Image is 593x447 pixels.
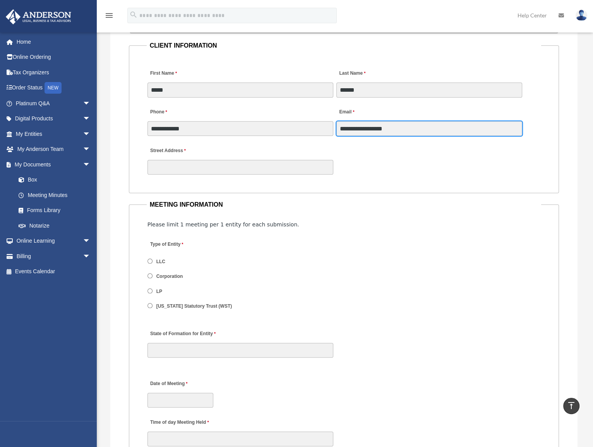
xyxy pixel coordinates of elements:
[147,146,221,156] label: Street Address
[147,221,299,228] span: Please limit 1 meeting per 1 entity for each submission.
[5,96,102,111] a: Platinum Q&Aarrow_drop_down
[5,34,102,50] a: Home
[83,96,98,111] span: arrow_drop_down
[567,401,576,410] i: vertical_align_top
[45,82,62,94] div: NEW
[83,157,98,173] span: arrow_drop_down
[105,14,114,20] a: menu
[3,9,74,24] img: Anderson Advisors Platinum Portal
[5,248,102,264] a: Billingarrow_drop_down
[154,273,186,280] label: Corporation
[154,303,235,310] label: [US_STATE] Statutory Trust (WST)
[83,142,98,158] span: arrow_drop_down
[147,69,179,79] label: First Name
[5,80,102,96] a: Order StatusNEW
[147,417,221,428] label: Time of day Meeting Held
[5,50,102,65] a: Online Ordering
[154,259,168,265] label: LLC
[147,379,221,389] label: Date of Meeting
[11,187,98,203] a: Meeting Minutes
[147,40,542,51] legend: CLIENT INFORMATION
[11,203,102,218] a: Forms Library
[11,172,102,188] a: Box
[563,398,579,414] a: vertical_align_top
[83,111,98,127] span: arrow_drop_down
[147,329,218,339] label: State of Formation for Entity
[336,69,367,79] label: Last Name
[5,233,102,249] a: Online Learningarrow_drop_down
[576,10,587,21] img: User Pic
[147,199,542,210] legend: MEETING INFORMATION
[11,218,102,233] a: Notarize
[129,10,138,19] i: search
[5,157,102,172] a: My Documentsarrow_drop_down
[5,264,102,279] a: Events Calendar
[5,142,102,157] a: My Anderson Teamarrow_drop_down
[5,111,102,127] a: Digital Productsarrow_drop_down
[5,65,102,80] a: Tax Organizers
[5,126,102,142] a: My Entitiesarrow_drop_down
[105,11,114,20] i: menu
[147,239,221,250] label: Type of Entity
[83,233,98,249] span: arrow_drop_down
[336,107,356,118] label: Email
[147,107,169,118] label: Phone
[154,288,165,295] label: LP
[83,248,98,264] span: arrow_drop_down
[83,126,98,142] span: arrow_drop_down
